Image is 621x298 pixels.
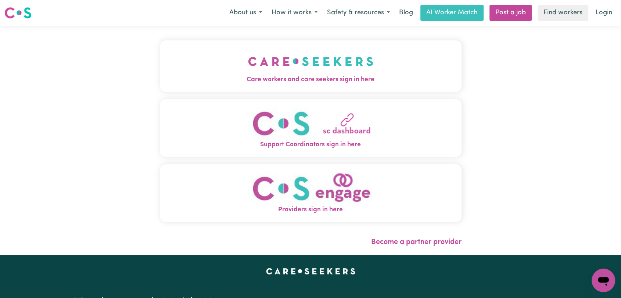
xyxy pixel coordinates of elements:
[160,99,462,157] button: Support Coordinators sign in here
[371,238,462,246] a: Become a partner provider
[395,5,417,21] a: Blog
[160,140,462,150] span: Support Coordinators sign in here
[160,75,462,85] span: Care workers and care seekers sign in here
[322,5,395,21] button: Safety & resources
[160,40,462,92] button: Care workers and care seekers sign in here
[489,5,532,21] a: Post a job
[160,205,462,215] span: Providers sign in here
[538,5,588,21] a: Find workers
[591,5,617,21] a: Login
[592,269,615,292] iframe: Button to launch messaging window
[4,6,32,19] img: Careseekers logo
[420,5,484,21] a: AI Worker Match
[4,4,32,21] a: Careseekers logo
[225,5,267,21] button: About us
[160,164,462,222] button: Providers sign in here
[267,5,322,21] button: How it works
[266,268,355,274] a: Careseekers home page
